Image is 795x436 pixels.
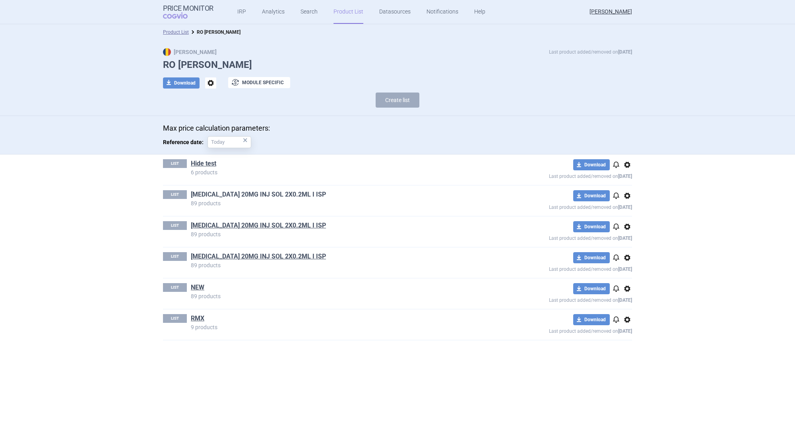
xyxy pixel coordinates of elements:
[163,221,187,230] p: LIST
[491,232,632,242] p: Last product added/removed on
[191,324,491,330] p: 9 products
[163,136,207,148] span: Reference date:
[163,77,200,89] button: Download
[491,170,632,180] p: Last product added/removed on
[491,201,632,211] p: Last product added/removed on
[197,29,240,35] strong: RO [PERSON_NAME]
[618,49,632,55] strong: [DATE]
[163,48,171,56] img: RO
[163,283,187,292] p: LIST
[207,136,251,148] input: Reference date:×
[191,159,216,168] a: Hide test
[189,28,240,36] li: RO max price
[163,28,189,36] li: Product List
[376,93,419,108] button: Create list
[191,252,326,261] a: [MEDICAL_DATA] 20MG INJ SOL 2X0.2ML I ISP
[191,159,491,170] h1: Hide test
[163,49,217,55] strong: [PERSON_NAME]
[191,314,491,324] h1: RMX
[163,4,213,19] a: Price MonitorCOGVIO
[573,221,610,232] button: Download
[191,262,491,268] p: 89 products
[163,4,213,12] strong: Price Monitor
[243,136,248,145] div: ×
[191,252,491,262] h1: HUMIRA 20MG INJ SOL 2X0.2ML I ISP
[191,201,491,206] p: 89 products
[163,12,199,19] span: COGVIO
[191,283,204,292] a: NEW
[163,124,632,133] p: Max price calculation parameters:
[163,252,187,261] p: LIST
[191,190,326,199] a: [MEDICAL_DATA] 20MG INJ SOL 2X0.2ML I ISP
[491,325,632,335] p: Last product added/removed on
[191,170,491,175] p: 6 products
[191,221,491,232] h1: HUMIRA 20MG INJ SOL 2X0.2ML I ISP
[618,235,632,241] strong: [DATE]
[491,294,632,304] p: Last product added/removed on
[573,283,610,294] button: Download
[573,252,610,263] button: Download
[228,77,290,88] button: Module specific
[163,29,189,35] a: Product List
[573,159,610,170] button: Download
[573,314,610,325] button: Download
[163,59,632,71] h1: RO [PERSON_NAME]
[491,263,632,273] p: Last product added/removed on
[191,232,491,237] p: 89 products
[191,293,491,299] p: 89 products
[191,314,204,323] a: RMX
[618,174,632,179] strong: [DATE]
[618,204,632,210] strong: [DATE]
[163,190,187,199] p: LIST
[163,159,187,168] p: LIST
[191,190,491,201] h1: HUMIRA 20MG INJ SOL 2X0.2ML I ISP
[191,283,491,293] h1: NEW
[549,48,632,56] p: Last product added/removed on
[191,221,326,230] a: [MEDICAL_DATA] 20MG INJ SOL 2X0.2ML I ISP
[163,314,187,323] p: LIST
[573,190,610,201] button: Download
[618,328,632,334] strong: [DATE]
[618,297,632,303] strong: [DATE]
[618,266,632,272] strong: [DATE]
